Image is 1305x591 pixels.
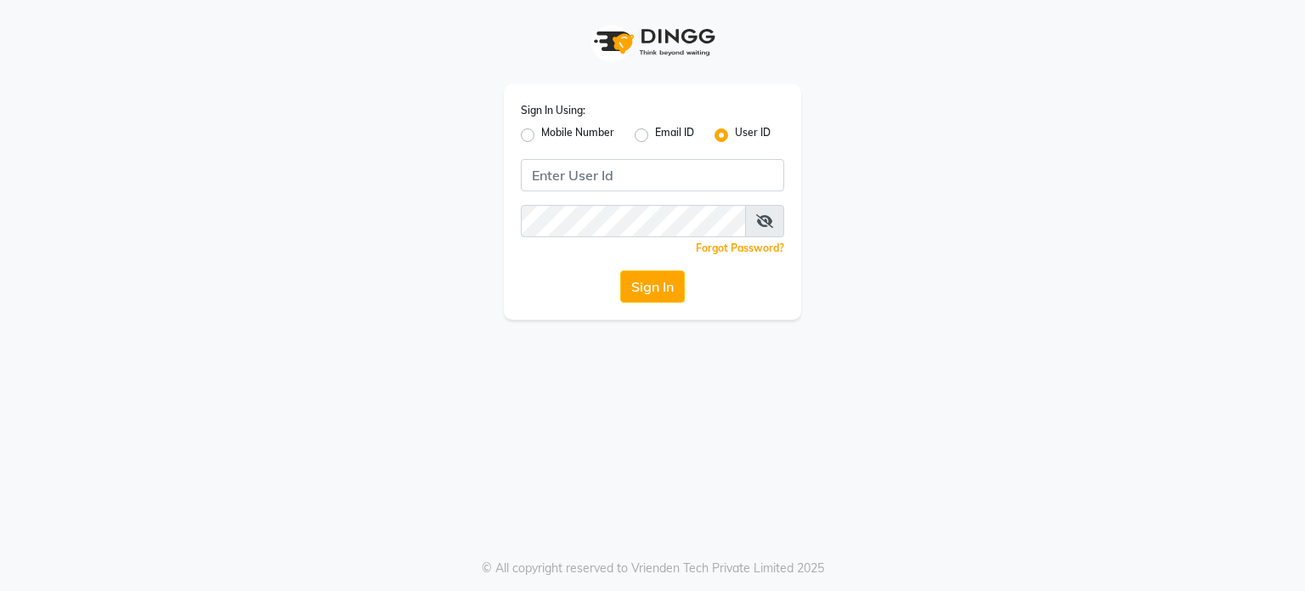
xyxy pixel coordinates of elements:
[620,270,685,303] button: Sign In
[735,125,771,145] label: User ID
[585,17,720,67] img: logo1.svg
[655,125,694,145] label: Email ID
[521,103,585,118] label: Sign In Using:
[521,159,784,191] input: Username
[541,125,614,145] label: Mobile Number
[521,205,746,237] input: Username
[696,242,784,254] a: Forgot Password?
